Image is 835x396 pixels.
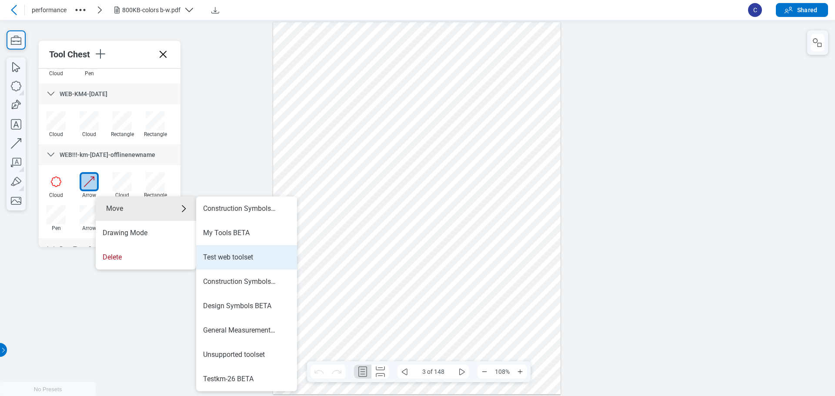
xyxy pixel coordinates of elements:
[96,221,196,245] li: Drawing Mode
[455,365,469,379] button: some
[60,90,107,97] span: WEB-KM4-[DATE]
[203,350,265,359] div: Unsupported toolset
[96,196,196,221] div: Move
[60,245,101,252] span: Dan_Test_Oct2
[354,365,371,379] button: Single Page Layout
[122,6,180,14] div: 800KB-colors b-w.pdf
[196,196,297,391] ul: Move
[311,365,328,379] button: Undo
[203,253,253,262] div: Test web toolset
[328,365,345,379] button: Redo
[478,365,491,379] button: Zoom Out
[203,204,276,213] div: Construction Symbols BETA
[43,192,69,198] div: Cloud
[76,131,102,137] div: Cloud
[203,374,254,384] div: Testkm-26 BETA
[491,365,513,379] span: 108%
[112,3,201,17] button: 800KB-colors b-w.pdf
[748,3,762,17] span: C
[43,70,69,77] div: Cloud
[203,228,250,238] div: My Tools BETA
[43,225,69,231] div: Pen
[76,192,102,198] div: Arrow
[76,225,102,231] div: Arrow
[32,6,67,14] span: performance
[49,49,94,60] div: Tool Chest
[39,144,180,165] div: WEB!!!-km-[DATE]-offlinenewname
[371,365,389,379] button: Continuous Page Layout
[203,326,276,335] div: General Measurements BETA
[43,131,69,137] div: Cloud
[208,3,222,17] button: Download
[76,70,102,77] div: Pen
[39,238,180,259] div: Dan_Test_Oct2
[96,245,196,270] li: Delete
[96,196,196,270] ul: Menu
[60,151,155,158] span: WEB!!!-km-[DATE]-offlinenewname
[109,192,135,198] div: Cloud
[203,277,276,286] div: Construction Symbols BETA
[797,6,817,14] span: Shared
[109,131,135,137] div: Rectangle
[411,365,455,379] span: 3 of 148
[142,192,168,198] div: Rectangle
[39,83,180,104] div: WEB-KM4-[DATE]
[776,3,828,17] button: Shared
[513,365,527,379] button: Zoom In
[397,365,411,379] button: some
[142,131,168,137] div: Rectangle
[203,301,271,311] div: Design Symbols BETA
